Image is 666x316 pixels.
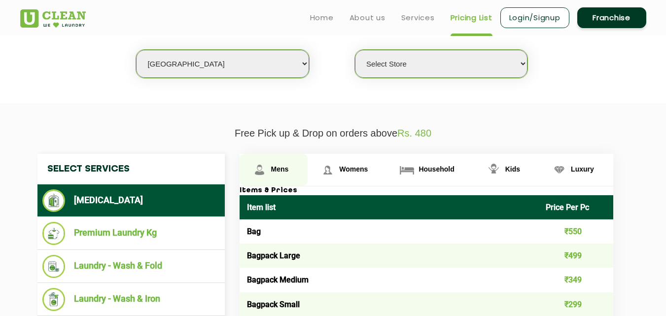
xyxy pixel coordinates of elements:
[37,154,225,184] h4: Select Services
[240,186,613,195] h3: Items & Prices
[571,165,594,173] span: Luxury
[577,7,646,28] a: Franchise
[42,189,66,212] img: Dry Cleaning
[397,128,431,139] span: Rs. 480
[42,288,220,311] li: Laundry - Wash & Iron
[451,12,492,24] a: Pricing List
[538,219,613,244] td: ₹550
[319,161,336,178] img: Womens
[240,219,539,244] td: Bag
[42,255,220,278] li: Laundry - Wash & Fold
[20,128,646,139] p: Free Pick up & Drop on orders above
[419,165,454,173] span: Household
[505,165,520,173] span: Kids
[42,189,220,212] li: [MEDICAL_DATA]
[310,12,334,24] a: Home
[551,161,568,178] img: Luxury
[538,268,613,292] td: ₹349
[42,255,66,278] img: Laundry - Wash & Fold
[500,7,569,28] a: Login/Signup
[251,161,268,178] img: Mens
[350,12,386,24] a: About us
[538,244,613,268] td: ₹499
[485,161,502,178] img: Kids
[42,222,220,245] li: Premium Laundry Kg
[240,244,539,268] td: Bagpack Large
[240,195,539,219] th: Item list
[401,12,435,24] a: Services
[42,288,66,311] img: Laundry - Wash & Iron
[20,9,86,28] img: UClean Laundry and Dry Cleaning
[398,161,416,178] img: Household
[271,165,289,173] span: Mens
[240,268,539,292] td: Bagpack Medium
[42,222,66,245] img: Premium Laundry Kg
[538,195,613,219] th: Price Per Pc
[339,165,368,173] span: Womens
